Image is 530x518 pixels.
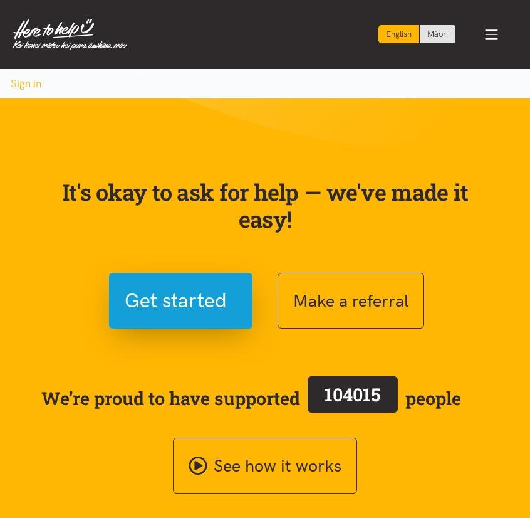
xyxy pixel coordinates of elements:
[465,13,518,56] button: Toggle navigation
[300,374,405,423] a: 104015
[125,285,227,317] span: Get started
[13,19,127,50] img: Home
[378,25,456,43] div: Language toggle
[52,179,478,233] p: It's okay to ask for help — we've made it easy!
[278,273,424,329] button: Make a referral
[41,374,461,423] span: We’re proud to have supported people
[109,273,252,329] button: Get started
[420,25,455,43] a: Switch to Te Reo Māori
[378,25,420,43] div: Current language
[173,438,357,494] a: See how it works
[325,383,380,406] span: 104015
